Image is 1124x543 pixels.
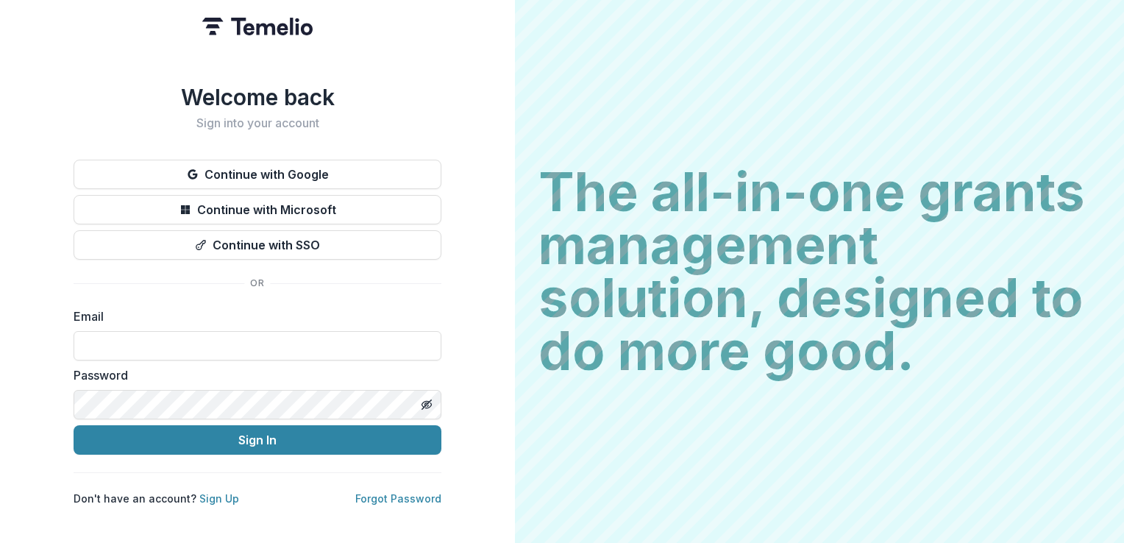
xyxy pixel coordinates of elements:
button: Toggle password visibility [415,393,438,416]
a: Sign Up [199,492,239,505]
label: Email [74,308,433,325]
button: Continue with Google [74,160,441,189]
button: Continue with Microsoft [74,195,441,224]
h1: Welcome back [74,84,441,110]
img: Temelio [202,18,313,35]
label: Password [74,366,433,384]
button: Sign In [74,425,441,455]
a: Forgot Password [355,492,441,505]
p: Don't have an account? [74,491,239,506]
button: Continue with SSO [74,230,441,260]
h2: Sign into your account [74,116,441,130]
